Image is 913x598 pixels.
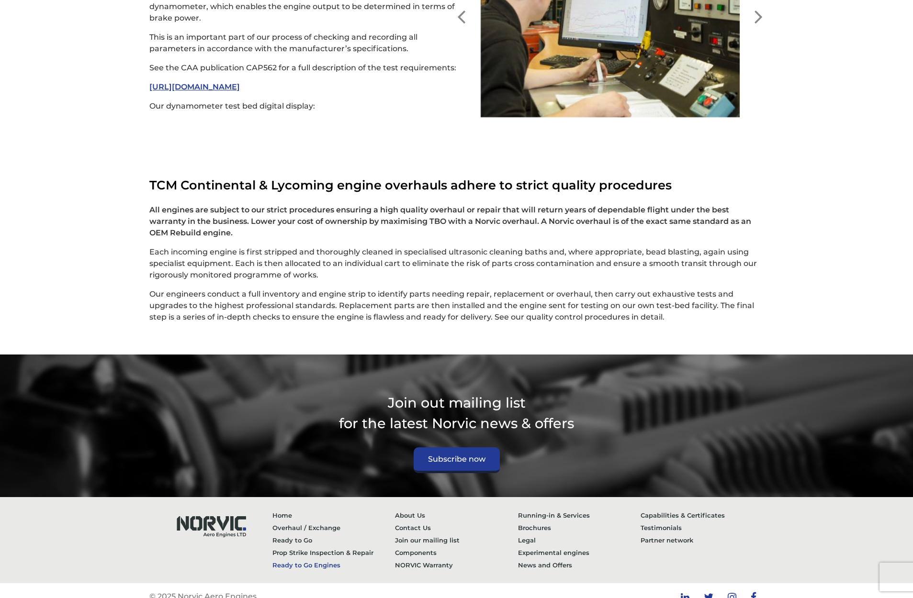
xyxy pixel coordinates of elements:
[272,559,395,571] a: Ready to Go Engines
[518,559,641,571] a: News and Offers
[518,534,641,546] a: Legal
[149,32,456,55] p: This is an important part of our process of checking and recording all parameters in accordance w...
[641,521,764,534] a: Testimonials
[149,288,764,323] p: Our engineers conduct a full inventory and engine strip to identify parts needing repair, replace...
[641,509,764,521] a: Capabilities & Certificates
[149,62,456,74] p: See the CAA publication CAP562 for a full description of the test requirements:
[457,5,466,14] button: Previous
[395,521,518,534] a: Contact Us
[168,509,254,542] img: Norvic Aero Engines logo
[518,521,641,534] a: Brochures
[149,177,672,192] span: TCM Continental & Lycoming engine overhauls adhere to strict quality procedures
[414,447,500,473] a: Subscribe now
[395,534,518,546] a: Join our mailing list
[272,521,395,534] a: Overhaul / Exchange
[149,392,764,433] p: Join out mailing list for the latest Norvic news & offers
[272,534,395,546] a: Ready to Go
[395,559,518,571] a: NORVIC Warranty
[149,246,764,281] p: Each incoming engine is first stripped and thoroughly cleaned in specialised ultrasonic cleaning ...
[754,5,764,14] button: Next
[149,100,456,112] p: Our dynamometer test bed digital display:
[518,509,641,521] a: Running-in & Services
[272,546,395,559] a: Prop Strike Inspection & Repair
[641,534,764,546] a: Partner network
[272,509,395,521] a: Home
[395,546,518,559] a: Components
[395,509,518,521] a: About Us
[149,205,751,237] strong: All engines are subject to our strict procedures ensuring a high quality overhaul or repair that ...
[518,546,641,559] a: Experimental engines
[149,82,240,91] a: [URL][DOMAIN_NAME]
